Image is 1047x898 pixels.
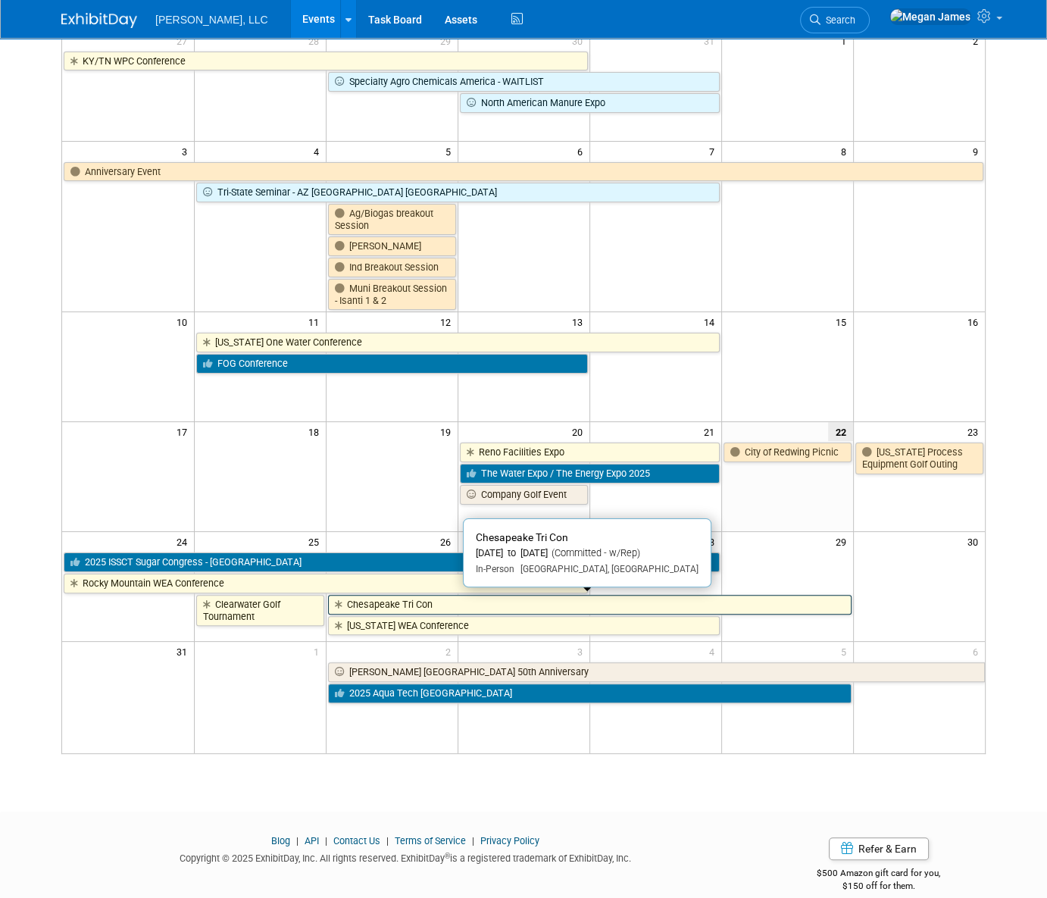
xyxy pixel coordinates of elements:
[395,835,466,846] a: Terms of Service
[966,532,985,551] span: 30
[834,532,853,551] span: 29
[307,31,326,50] span: 28
[321,835,331,846] span: |
[468,835,478,846] span: |
[834,312,853,331] span: 15
[702,312,721,331] span: 14
[839,31,853,50] span: 1
[570,422,589,441] span: 20
[155,14,268,26] span: [PERSON_NAME], LLC
[312,142,326,161] span: 4
[480,835,539,846] a: Privacy Policy
[514,564,699,574] span: [GEOGRAPHIC_DATA], [GEOGRAPHIC_DATA]
[328,662,986,682] a: [PERSON_NAME] [GEOGRAPHIC_DATA] 50th Anniversary
[829,837,929,860] a: Refer & Earn
[576,142,589,161] span: 6
[839,142,853,161] span: 8
[328,616,720,636] a: [US_STATE] WEA Conference
[772,880,986,893] div: $150 off for them.
[196,595,324,626] a: Clearwater Golf Tournament
[444,642,458,661] span: 2
[476,531,568,543] span: Chesapeake Tri Con
[328,684,852,703] a: 2025 Aqua Tech [GEOGRAPHIC_DATA]
[328,279,456,310] a: Muni Breakout Session - Isanti 1 & 2
[548,547,640,559] span: (Committed - w/Rep)
[175,532,194,551] span: 24
[702,31,721,50] span: 31
[307,312,326,331] span: 11
[175,312,194,331] span: 10
[64,162,983,182] a: Anniversary Event
[328,595,852,615] a: Chesapeake Tri Con
[312,642,326,661] span: 1
[271,835,290,846] a: Blog
[702,422,721,441] span: 21
[800,7,870,33] a: Search
[439,31,458,50] span: 29
[966,312,985,331] span: 16
[772,857,986,892] div: $500 Amazon gift card for you,
[439,532,458,551] span: 26
[820,14,855,26] span: Search
[445,852,450,860] sup: ®
[439,312,458,331] span: 12
[64,574,588,593] a: Rocky Mountain WEA Conference
[307,422,326,441] span: 18
[476,547,699,560] div: [DATE] to [DATE]
[971,31,985,50] span: 2
[64,52,588,71] a: KY/TN WPC Conference
[61,848,749,865] div: Copyright © 2025 ExhibitDay, Inc. All rights reserved. ExhibitDay is a registered trademark of Ex...
[460,464,720,483] a: The Water Expo / The Energy Expo 2025
[196,354,588,374] a: FOG Conference
[328,258,456,277] a: Ind Breakout Session
[971,642,985,661] span: 6
[460,485,588,505] a: Company Golf Event
[839,642,853,661] span: 5
[444,142,458,161] span: 5
[889,8,971,25] img: Megan James
[175,422,194,441] span: 17
[292,835,302,846] span: |
[971,142,985,161] span: 9
[196,183,720,202] a: Tri-State Seminar - AZ [GEOGRAPHIC_DATA] [GEOGRAPHIC_DATA]
[708,642,721,661] span: 4
[855,443,984,474] a: [US_STATE] Process Equipment Golf Outing
[828,422,853,441] span: 22
[175,642,194,661] span: 31
[383,835,392,846] span: |
[64,552,720,572] a: 2025 ISSCT Sugar Congress - [GEOGRAPHIC_DATA]
[61,13,137,28] img: ExhibitDay
[175,31,194,50] span: 27
[460,443,720,462] a: Reno Facilities Expo
[439,422,458,441] span: 19
[328,72,720,92] a: Specialty Agro Chemicals America - WAITLIST
[570,312,589,331] span: 13
[333,835,380,846] a: Contact Us
[476,564,514,574] span: In-Person
[966,422,985,441] span: 23
[196,333,720,352] a: [US_STATE] One Water Conference
[702,532,721,551] span: 28
[724,443,852,462] a: City of Redwing Picnic
[576,642,589,661] span: 3
[180,142,194,161] span: 3
[460,93,720,113] a: North American Manure Expo
[570,31,589,50] span: 30
[328,236,456,256] a: [PERSON_NAME]
[307,532,326,551] span: 25
[328,204,456,235] a: Ag/Biogas breakout Session
[708,142,721,161] span: 7
[305,835,319,846] a: API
